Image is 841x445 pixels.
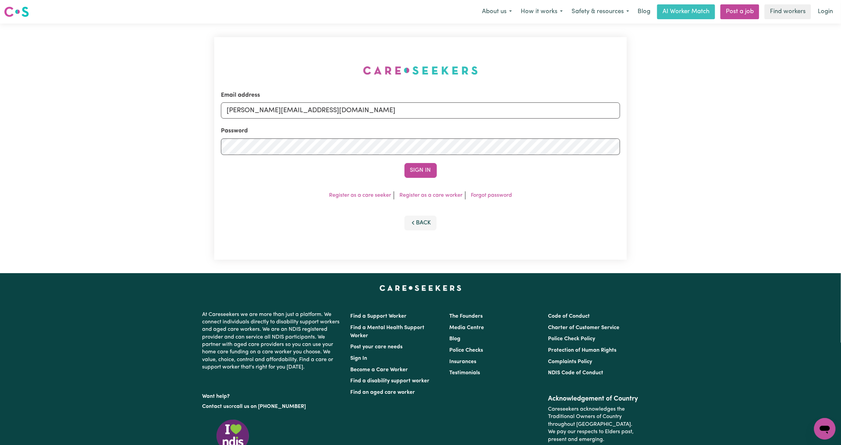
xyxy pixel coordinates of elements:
[765,4,811,19] a: Find workers
[329,193,391,198] a: Register as a care seeker
[449,359,476,364] a: Insurances
[202,404,229,409] a: Contact us
[720,4,759,19] a: Post a job
[351,390,415,395] a: Find an aged care worker
[449,348,483,353] a: Police Checks
[221,127,248,135] label: Password
[351,367,408,373] a: Become a Care Worker
[4,4,29,20] a: Careseekers logo
[567,5,634,19] button: Safety & resources
[548,395,639,403] h2: Acknowledgement of Country
[548,348,616,353] a: Protection of Human Rights
[202,308,343,374] p: At Careseekers we are more than just a platform. We connect individuals directly to disability su...
[814,418,836,440] iframe: Button to launch messaging window, conversation in progress
[380,285,461,291] a: Careseekers home page
[548,336,595,342] a: Police Check Policy
[548,359,592,364] a: Complaints Policy
[634,4,654,19] a: Blog
[4,6,29,18] img: Careseekers logo
[449,325,484,330] a: Media Centre
[405,216,437,230] button: Back
[221,91,260,100] label: Email address
[814,4,837,19] a: Login
[351,344,403,350] a: Post your care needs
[351,325,425,339] a: Find a Mental Health Support Worker
[449,336,460,342] a: Blog
[202,400,343,413] p: or
[221,102,620,119] input: Email address
[449,370,480,376] a: Testimonials
[351,378,430,384] a: Find a disability support worker
[471,193,512,198] a: Forgot password
[202,390,343,400] p: Want help?
[548,370,603,376] a: NDIS Code of Conduct
[548,314,590,319] a: Code of Conduct
[234,404,306,409] a: call us on [PHONE_NUMBER]
[657,4,715,19] a: AI Worker Match
[405,163,437,178] button: Sign In
[516,5,567,19] button: How it works
[449,314,483,319] a: The Founders
[548,325,619,330] a: Charter of Customer Service
[351,356,367,361] a: Sign In
[351,314,407,319] a: Find a Support Worker
[478,5,516,19] button: About us
[399,193,462,198] a: Register as a care worker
